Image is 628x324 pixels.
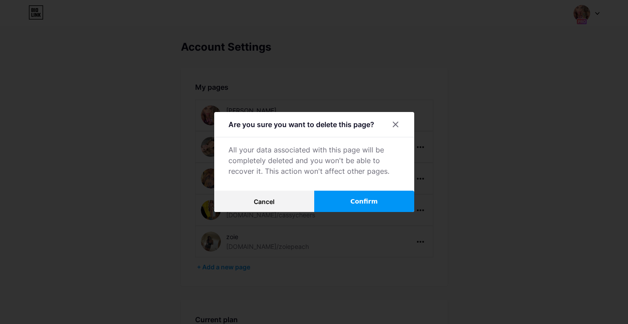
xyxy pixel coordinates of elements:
div: Are you sure you want to delete this page? [228,119,374,130]
button: Confirm [314,191,414,212]
span: Confirm [350,197,378,206]
button: Cancel [214,191,314,212]
div: All your data associated with this page will be completely deleted and you won't be able to recov... [228,144,400,176]
span: Cancel [254,198,275,205]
